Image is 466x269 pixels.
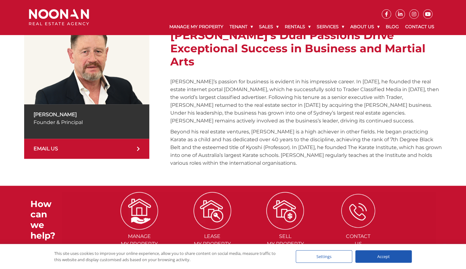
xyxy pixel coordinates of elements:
[34,111,140,118] p: [PERSON_NAME]
[170,128,442,167] p: Beyond his real estate ventures, [PERSON_NAME] is a high achiever in other fields. He began pract...
[30,199,62,241] h3: How can we help?
[355,250,412,263] div: Accept
[402,19,437,35] a: Contact Us
[322,233,394,248] span: Contact Us
[249,233,321,248] span: Sell my Property
[34,118,140,126] p: Founder & Principal
[103,233,175,248] span: Manage my Property
[176,207,248,247] a: ICONS Leasemy Property
[347,19,382,35] a: About Us
[170,16,442,68] h2: From Real Estate Innovator to Karate Master: [PERSON_NAME]’s Dual Passions Drive Exceptional Succ...
[256,19,281,35] a: Sales
[170,78,442,125] p: [PERSON_NAME]’s passion for business is evident in his impressive career. In [DATE], he founded t...
[166,19,226,35] a: Manage My Property
[103,207,175,247] a: ICONS Managemy Property
[341,194,375,228] img: ICONS
[24,16,150,104] img: Michael Noonan
[249,207,321,247] a: ICONS Sellmy Property
[226,19,256,35] a: Tenant
[382,19,402,35] a: Blog
[54,250,283,263] div: This site uses cookies to improve your online experience, allow you to share content on social me...
[313,19,347,35] a: Services
[24,139,150,159] a: EMAIL US
[29,9,89,26] img: Noonan Real Estate Agency
[266,192,304,230] img: ICONS
[176,233,248,248] span: Lease my Property
[296,250,352,263] div: Settings
[322,207,394,247] a: ICONS ContactUs
[120,192,158,230] img: ICONS
[281,19,313,35] a: Rentals
[193,192,231,230] img: ICONS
